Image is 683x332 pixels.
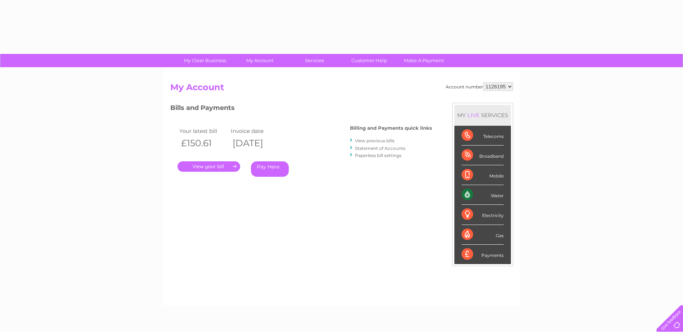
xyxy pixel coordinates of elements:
[462,126,504,146] div: Telecoms
[170,103,432,115] h3: Bills and Payments
[178,126,229,136] td: Your latest bill
[462,225,504,245] div: Gas
[466,112,481,119] div: LIVE
[394,54,454,67] a: Make A Payment
[462,205,504,225] div: Electricity
[454,105,511,125] div: MY SERVICES
[340,54,399,67] a: Customer Help
[229,126,281,136] td: Invoice date
[462,165,504,185] div: Mobile
[355,138,395,143] a: View previous bills
[175,54,235,67] a: My Clear Business
[170,82,513,96] h2: My Account
[229,136,281,151] th: [DATE]
[285,54,344,67] a: Services
[462,185,504,205] div: Water
[462,146,504,165] div: Broadband
[178,161,240,172] a: .
[446,82,513,91] div: Account number
[355,153,401,158] a: Paperless bill settings
[230,54,289,67] a: My Account
[355,146,405,151] a: Statement of Accounts
[178,136,229,151] th: £150.61
[251,161,289,177] a: Pay Here
[462,245,504,264] div: Payments
[350,125,432,131] h4: Billing and Payments quick links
